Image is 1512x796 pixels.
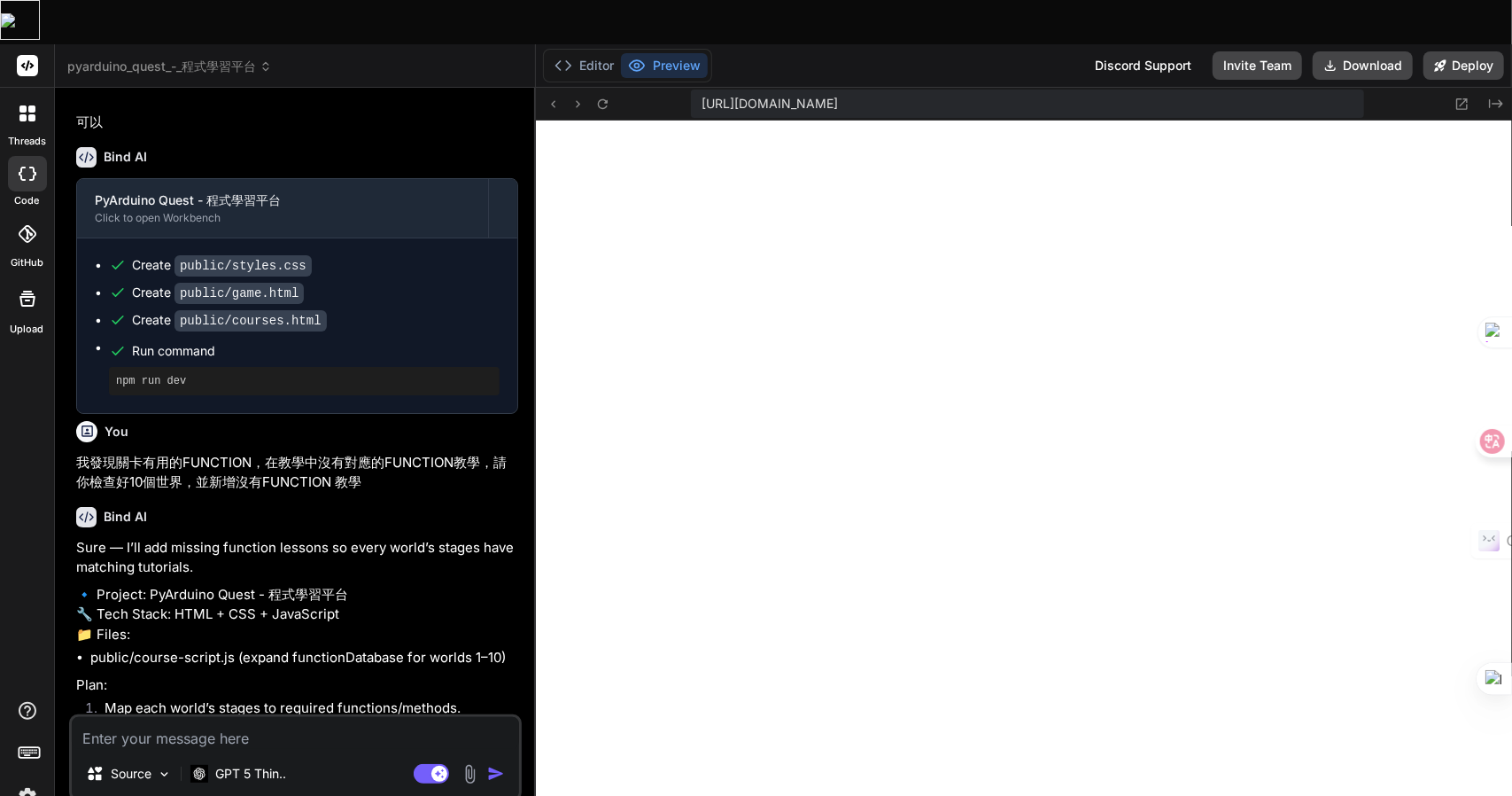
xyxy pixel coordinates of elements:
[174,255,312,277] code: public/styles.css
[76,538,518,578] p: Sure — I’ll add missing function lessons so every world’s stages have matching tutorials.
[190,765,208,782] img: GPT 5 Thinking High
[67,58,272,75] span: pyarduino_quest_-_程式學習平台
[621,53,708,78] button: Preview
[76,453,518,493] p: 我發現關卡有用的FUNCTION，在教學中沒有對應的FUNCTION教學，請你檢查好10個世界，並新增沒有FUNCTION 教學
[90,698,518,723] li: Map each world’s stages to required functions/methods.
[132,256,312,275] div: Create
[547,53,621,78] button: Editor
[132,284,304,302] div: Create
[95,191,470,209] div: PyArduino Quest - 程式學習平台
[11,255,43,270] label: GitHub
[215,765,286,783] p: GPT 5 Thin..
[132,311,327,330] div: Create
[111,765,151,783] p: Source
[104,148,147,166] h6: Bind AI
[104,508,147,526] h6: Bind AI
[1213,51,1302,80] button: Invite Team
[1084,51,1202,80] div: Discord Support
[1423,51,1504,80] button: Deploy
[460,764,480,784] img: attachment
[702,95,838,113] span: [URL][DOMAIN_NAME]
[132,342,500,360] span: Run command
[76,585,518,645] p: 🔹 Project: PyArduino Quest - 程式學習平台 🔧 Tech Stack: HTML + CSS + JavaScript 📁 Files:
[157,767,172,782] img: Pick Models
[1313,51,1413,80] button: Download
[8,134,46,149] label: threads
[76,675,518,696] p: Plan:
[487,765,505,783] img: icon
[15,193,40,208] label: code
[90,648,518,668] li: public/course-script.js (expand functionDatabase for worlds 1–10)
[174,310,327,332] code: public/courses.html
[105,423,128,441] h6: You
[11,322,44,337] label: Upload
[95,211,470,225] div: Click to open Workbench
[174,283,304,304] code: public/game.html
[76,113,518,133] p: 可以
[116,374,492,388] pre: npm run dev
[77,179,488,238] button: PyArduino Quest - 程式學習平台Click to open Workbench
